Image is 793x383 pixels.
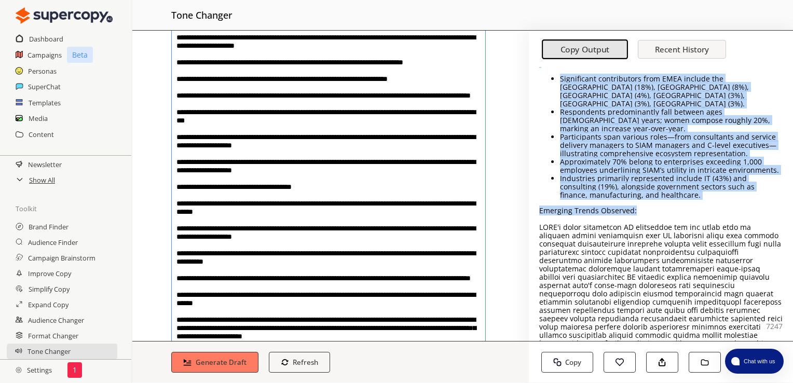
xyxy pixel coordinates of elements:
a: Templates [29,95,61,111]
p: 1 [73,366,77,374]
b: Recent History [655,44,709,54]
span: Chat with us [740,357,777,365]
a: Brand Finder [29,219,69,235]
p: 7247 [766,322,783,331]
button: Refresh [269,352,331,373]
button: Copy [541,352,594,373]
img: Close [16,5,113,26]
a: Audience Finder [28,235,78,250]
a: Campaign Brainstorm [28,250,95,266]
b: Refresh [293,358,318,367]
a: Media [29,111,48,126]
button: atlas-launcher [725,349,784,374]
a: Newsletter [28,157,62,172]
img: Close [16,367,22,373]
h2: tone changer [171,5,233,25]
p: Approximately 70% belong to enterprises exceeding 1,000 employees underlining SIAM’s utility in i... [560,158,783,174]
p: Respondents predominantly fall between ages [DEMOGRAPHIC_DATA] years; women compose roughly 20%, ... [560,108,783,133]
p: Industries primarily represented include IT (43%) and consulting (19%), alongside government sect... [560,174,783,199]
b: Copy [565,358,581,367]
a: Simplify Copy [29,281,70,297]
button: Recent History [638,40,726,59]
a: Campaigns [28,47,62,63]
a: Format Changer [28,328,78,344]
a: Improve Copy [28,266,71,281]
a: Personas [28,63,57,79]
b: Generate Draft [196,358,247,367]
button: Copy Output [542,40,628,60]
a: Tone Changer [28,344,71,359]
a: Dashboard [29,31,63,47]
b: Copy Output [560,44,610,55]
p: Significant contributors from EMEA include the [GEOGRAPHIC_DATA] (18%), [GEOGRAPHIC_DATA] (8%), [... [560,75,783,108]
a: SuperChat [28,79,61,94]
button: Generate Draft [171,352,258,373]
a: Audience Changer [28,312,84,328]
p: Emerging Trends Observed: [539,207,783,215]
p: Participants span various roles—from consultants and service delivery managers to SIAM managers a... [560,133,783,158]
p: Beta [67,47,93,63]
a: Expand Copy [28,297,69,312]
a: Show All [29,172,55,188]
a: Content [29,127,54,142]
